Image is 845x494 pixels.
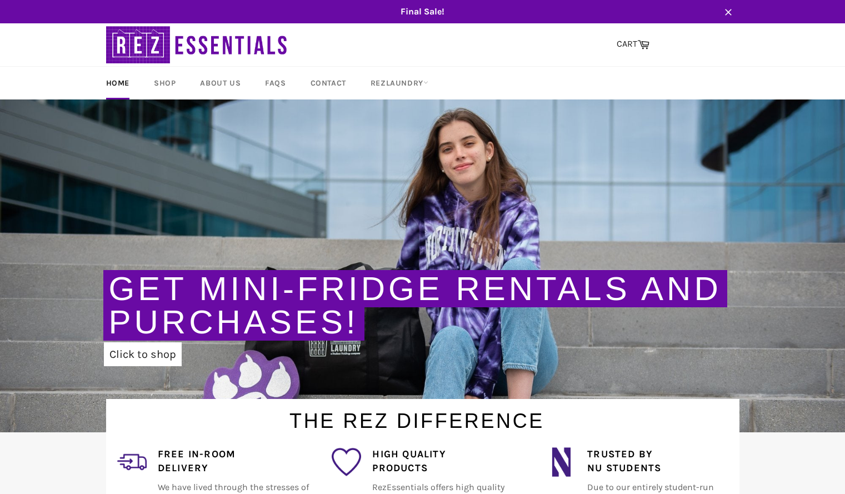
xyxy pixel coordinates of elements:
[359,67,439,99] a: RezLaundry
[332,447,361,477] img: favorite_1.png
[143,67,187,99] a: Shop
[117,447,147,477] img: delivery_2.png
[95,399,739,435] h1: The Rez Difference
[299,67,357,99] a: Contact
[189,67,252,99] a: About Us
[109,270,722,341] a: Get Mini-Fridge Rentals and Purchases!
[254,67,297,99] a: FAQs
[106,23,289,66] img: RezEssentials
[587,447,739,475] h4: Trusted by NU Students
[104,342,182,366] a: Click to shop
[547,447,576,477] img: northwestern_wildcats_tiny.png
[158,447,309,475] h4: Free In-Room Delivery
[95,6,751,18] span: Final Sale!
[95,67,141,99] a: Home
[611,33,655,56] a: CART
[372,447,524,475] h4: High Quality Products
